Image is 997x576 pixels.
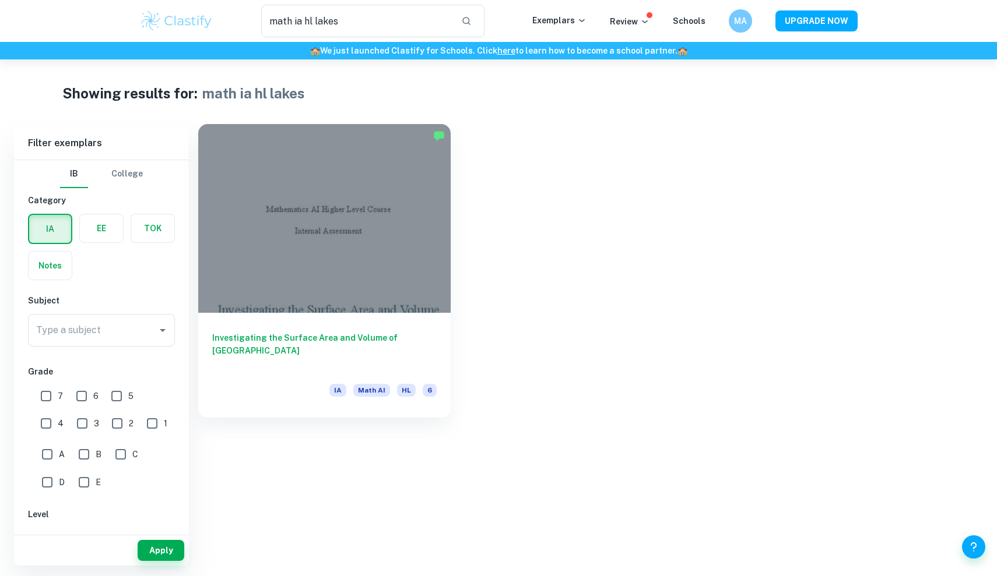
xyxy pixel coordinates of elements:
input: Search for any exemplars... [261,5,452,37]
h6: Investigating the Surface Area and Volume of [GEOGRAPHIC_DATA] [212,331,437,370]
span: 🏫 [310,46,320,55]
button: College [111,160,143,188]
h6: Grade [28,365,175,378]
span: 4 [58,417,64,430]
a: Schools [673,16,705,26]
h1: Showing results for: [62,83,198,104]
span: 3 [94,417,99,430]
span: 1 [164,417,167,430]
button: Apply [138,540,184,561]
button: IB [60,160,88,188]
h6: Subject [28,294,175,307]
span: 🏫 [677,46,687,55]
span: 6 [93,390,99,402]
button: TOK [131,214,174,242]
p: Exemplars [532,14,587,27]
span: B [96,448,101,461]
button: EE [80,214,123,242]
span: A [59,448,65,461]
a: Investigating the Surface Area and Volume of [GEOGRAPHIC_DATA]IAMath AIHL6 [198,127,451,420]
span: Math AI [353,384,390,397]
h6: MA [734,15,747,27]
img: Marked [433,130,445,142]
h6: We just launched Clastify for Schools. Click to learn how to become a school partner. [2,44,995,57]
button: UPGRADE NOW [775,10,858,31]
h6: Filter exemplars [14,127,189,160]
span: C [132,448,138,461]
img: Clastify logo [139,9,213,33]
button: Help and Feedback [962,535,985,559]
p: Review [610,15,650,28]
span: 2 [129,417,134,430]
span: E [96,476,101,489]
h6: Level [28,508,175,521]
span: 7 [58,390,63,402]
button: Notes [29,252,72,280]
span: 5 [128,390,134,402]
span: IA [329,384,346,397]
span: 6 [423,384,437,397]
span: D [59,476,65,489]
button: Open [155,322,171,338]
div: Filter type choice [60,160,143,188]
button: IA [29,215,71,243]
button: MA [729,9,752,33]
h1: math ia hl lakes [202,83,305,104]
a: here [497,46,515,55]
h6: Category [28,194,175,207]
span: HL [397,384,416,397]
